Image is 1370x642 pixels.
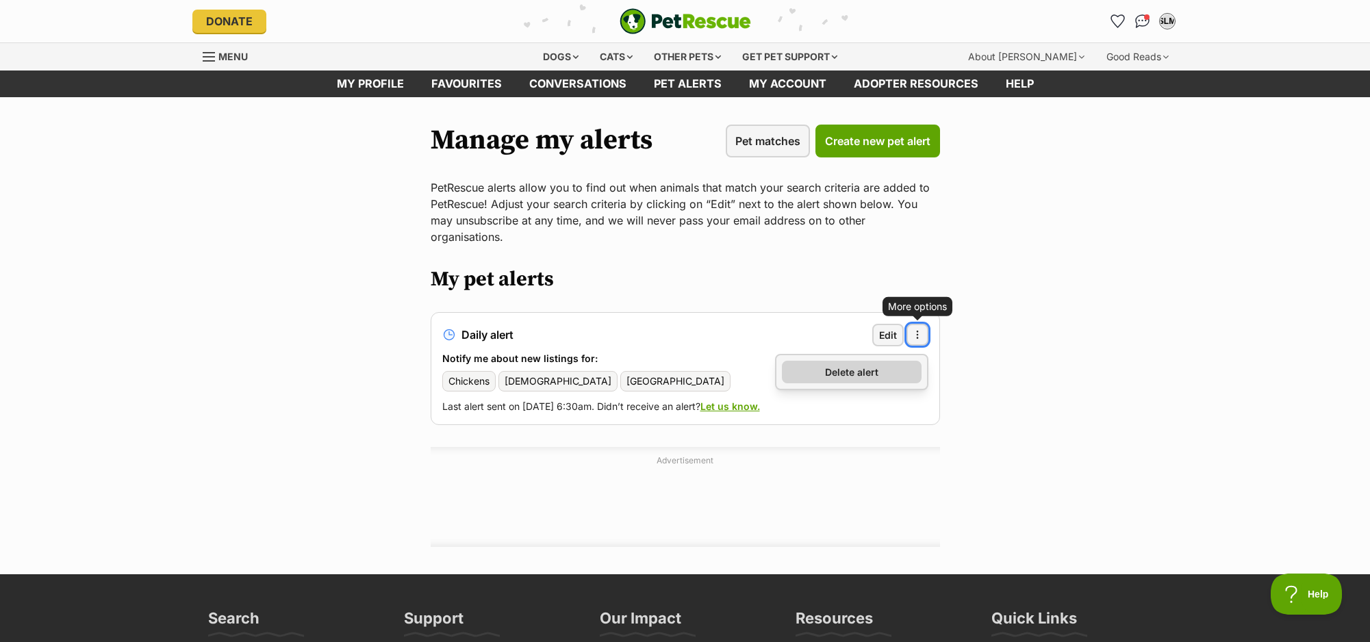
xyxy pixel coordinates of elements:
[796,608,873,636] h3: Resources
[620,8,751,34] img: logo-e224e6f780fb5917bec1dbf3a21bbac754714ae5b6737aabdf751b685950b380.svg
[1160,14,1174,28] div: SLM
[218,51,248,62] span: Menu
[1107,10,1178,32] ul: Account quick links
[516,70,640,97] a: conversations
[590,43,642,70] div: Cats
[1107,10,1129,32] a: Favourites
[192,10,266,33] a: Donate
[735,70,840,97] a: My account
[203,43,257,68] a: Menu
[992,70,1048,97] a: Help
[533,43,588,70] div: Dogs
[1132,10,1154,32] a: Conversations
[208,608,259,636] h3: Search
[1097,43,1178,70] div: Good Reads
[404,608,464,636] h3: Support
[733,43,847,70] div: Get pet support
[888,299,947,313] div: More options
[644,43,731,70] div: Other pets
[418,70,516,97] a: Favourites
[726,125,810,157] a: Pet matches
[879,328,897,342] span: Edit
[782,361,922,383] a: Delete alert
[1271,574,1343,615] iframe: Help Scout Beacon - Open
[431,267,940,292] h2: My pet alerts
[442,400,928,413] p: Last alert sent on [DATE] 6:30am. Didn’t receive an alert?
[840,70,992,97] a: Adopter resources
[323,70,418,97] a: My profile
[626,374,724,388] span: [GEOGRAPHIC_DATA]
[461,329,513,341] span: Daily alert
[700,400,760,412] a: Let us know.
[825,365,878,379] span: Delete alert
[991,608,1077,636] h3: Quick Links
[431,179,940,245] p: PetRescue alerts allow you to find out when animals that match your search criteria are added to ...
[872,324,904,346] a: Edit
[735,133,800,149] span: Pet matches
[600,608,681,636] h3: Our Impact
[442,352,928,365] h3: Notify me about new listings for:
[815,125,940,157] a: Create new pet alert
[448,374,490,388] span: Chickens
[1135,14,1150,28] img: chat-41dd97257d64d25036548639549fe6c8038ab92f7586957e7f3b1b290dea8141.svg
[431,125,652,156] h1: Manage my alerts
[825,133,930,149] span: Create new pet alert
[959,43,1094,70] div: About [PERSON_NAME]
[620,8,751,34] a: PetRescue
[505,374,611,388] span: [DEMOGRAPHIC_DATA]
[431,447,940,547] div: Advertisement
[1156,10,1178,32] button: My account
[640,70,735,97] a: Pet alerts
